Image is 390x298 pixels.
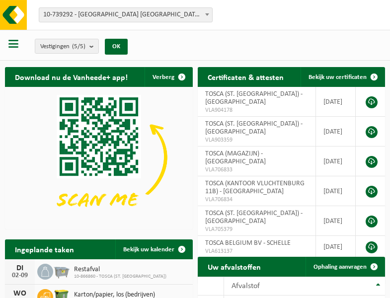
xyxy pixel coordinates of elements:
span: TOSCA (ST. [GEOGRAPHIC_DATA]) - [GEOGRAPHIC_DATA] [205,120,303,136]
div: WO [10,290,30,298]
h2: Ingeplande taken [5,239,84,259]
img: Download de VHEPlus App [5,87,193,227]
button: Vestigingen(5/5) [35,39,99,54]
span: TOSCA (MAGAZIJN) - [GEOGRAPHIC_DATA] [205,150,266,165]
a: Bekijk uw certificaten [301,67,384,87]
span: Bekijk uw certificaten [309,74,367,80]
span: Bekijk uw kalender [123,246,174,253]
h2: Certificaten & attesten [198,67,294,86]
span: VLA706834 [205,196,309,204]
td: [DATE] [316,206,356,236]
a: Bekijk uw kalender [115,239,192,259]
span: TOSCA BELGIUM BV - SCHELLE [205,239,291,247]
td: [DATE] [316,176,356,206]
count: (5/5) [72,43,85,50]
div: 02-09 [10,272,30,279]
span: 10-866860 - TOSCA (ST. [GEOGRAPHIC_DATA]) [74,274,166,280]
span: TOSCA (ST. [GEOGRAPHIC_DATA]) - [GEOGRAPHIC_DATA] [205,90,303,106]
span: Afvalstof [232,282,260,290]
button: Verberg [145,67,192,87]
span: VLA904178 [205,106,309,114]
span: VLA613137 [205,247,309,255]
span: Verberg [153,74,174,80]
a: Ophaling aanvragen [306,257,384,277]
td: [DATE] [316,87,356,117]
span: TOSCA (KANTOOR VLUCHTENBURG 11B) - [GEOGRAPHIC_DATA] [205,180,305,195]
button: OK [105,39,128,55]
div: DI [10,264,30,272]
span: VLA706833 [205,166,309,174]
span: VLA705379 [205,225,309,233]
span: Ophaling aanvragen [313,264,367,270]
span: 10-739292 - TOSCA BELGIUM BV - SCHELLE [39,7,213,22]
td: [DATE] [316,147,356,176]
span: 10-739292 - TOSCA BELGIUM BV - SCHELLE [39,8,212,22]
td: [DATE] [316,236,356,258]
img: WB-2500-GAL-GY-01 [53,262,70,279]
span: Vestigingen [40,39,85,54]
td: [DATE] [316,117,356,147]
h2: Uw afvalstoffen [198,257,271,276]
span: TOSCA (ST. [GEOGRAPHIC_DATA]) - [GEOGRAPHIC_DATA] [205,210,303,225]
span: VLA903359 [205,136,309,144]
span: Restafval [74,266,166,274]
h2: Download nu de Vanheede+ app! [5,67,138,86]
